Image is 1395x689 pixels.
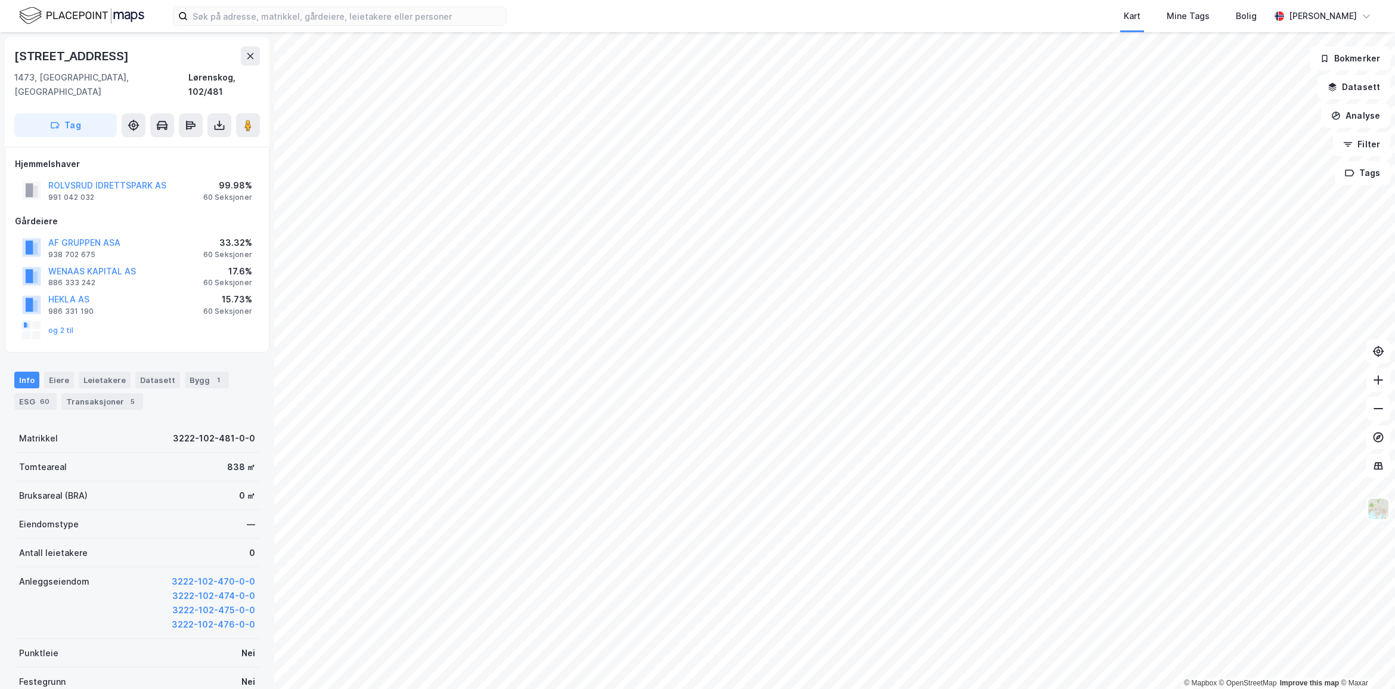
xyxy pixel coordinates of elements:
button: Bokmerker [1310,47,1390,70]
button: 3222-102-474-0-0 [172,589,255,603]
div: 0 ㎡ [239,489,255,503]
a: Improve this map [1280,679,1339,687]
div: 886 333 242 [48,278,95,288]
div: 991 042 032 [48,193,94,202]
div: [PERSON_NAME] [1289,9,1357,23]
div: — [247,517,255,532]
div: 99.98% [203,178,252,193]
div: Tomteareal [19,460,67,474]
div: Festegrunn [19,675,66,689]
div: Bygg [185,372,229,388]
div: 1 [212,374,224,386]
div: Datasett [135,372,180,388]
div: 1473, [GEOGRAPHIC_DATA], [GEOGRAPHIC_DATA] [14,70,188,99]
div: Matrikkel [19,431,58,446]
div: 60 Seksjoner [203,193,252,202]
div: Gårdeiere [15,214,259,228]
div: [STREET_ADDRESS] [14,47,131,66]
button: Tags [1335,161,1390,185]
div: Lørenskog, 102/481 [188,70,260,99]
div: Mine Tags [1167,9,1210,23]
div: 60 [38,396,52,407]
div: Punktleie [19,646,58,660]
div: Info [14,372,39,388]
button: 3222-102-475-0-0 [172,603,255,617]
div: 17.6% [203,264,252,279]
div: Bruksareal (BRA) [19,489,88,503]
div: 938 702 675 [48,250,95,259]
div: Bolig [1236,9,1257,23]
div: 15.73% [203,292,252,307]
iframe: Chat Widget [1335,632,1395,689]
img: logo.f888ab2527a4732fd821a326f86c7f29.svg [19,5,144,26]
div: 60 Seksjoner [203,250,252,259]
div: Leietakere [79,372,131,388]
div: 986 331 190 [48,307,94,316]
button: Analyse [1321,104,1390,128]
a: Mapbox [1184,679,1217,687]
button: Datasett [1317,75,1390,99]
div: 60 Seksjoner [203,278,252,288]
div: Kart [1124,9,1140,23]
button: Tag [14,113,117,137]
div: Transaksjoner [61,393,143,410]
input: Søk på adresse, matrikkel, gårdeiere, leietakere eller personer [188,7,506,25]
div: Nei [241,646,255,660]
a: OpenStreetMap [1219,679,1277,687]
div: Eiendomstype [19,517,79,532]
button: 3222-102-470-0-0 [172,574,255,589]
div: 33.32% [203,236,252,250]
div: Hjemmelshaver [15,157,259,171]
img: Z [1367,498,1390,520]
div: 5 [126,396,138,407]
button: Filter [1333,132,1390,156]
div: 838 ㎡ [227,460,255,474]
div: 3222-102-481-0-0 [173,431,255,446]
div: Antall leietakere [19,546,88,560]
div: Eiere [44,372,74,388]
div: ESG [14,393,57,410]
div: Anleggseiendom [19,574,89,589]
button: 3222-102-476-0-0 [172,617,255,632]
div: Nei [241,675,255,689]
div: 0 [249,546,255,560]
div: Kontrollprogram for chat [1335,632,1395,689]
div: 60 Seksjoner [203,307,252,316]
